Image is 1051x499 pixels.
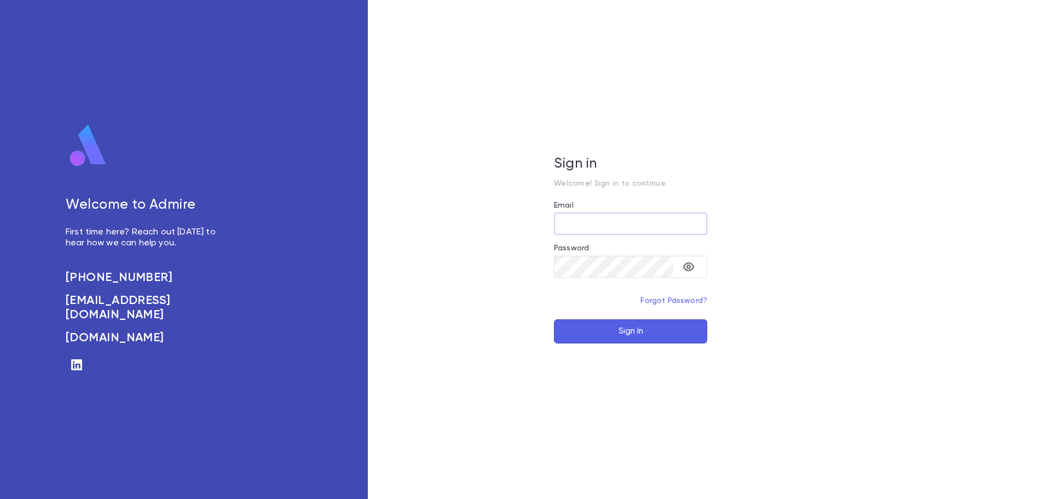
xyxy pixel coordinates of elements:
[66,124,111,168] img: logo
[66,294,228,322] a: [EMAIL_ADDRESS][DOMAIN_NAME]
[640,297,707,305] a: Forgot Password?
[554,244,589,253] label: Password
[554,156,707,173] h5: Sign in
[66,331,228,345] a: [DOMAIN_NAME]
[554,319,707,343] button: Sign In
[678,256,700,278] button: toggle password visibility
[66,271,228,285] a: [PHONE_NUMBER]
[554,179,707,188] p: Welcome! Sign in to continue.
[554,201,574,210] label: Email
[66,197,228,214] h5: Welcome to Admire
[66,227,228,249] p: First time here? Reach out [DATE] to hear how we can help you.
